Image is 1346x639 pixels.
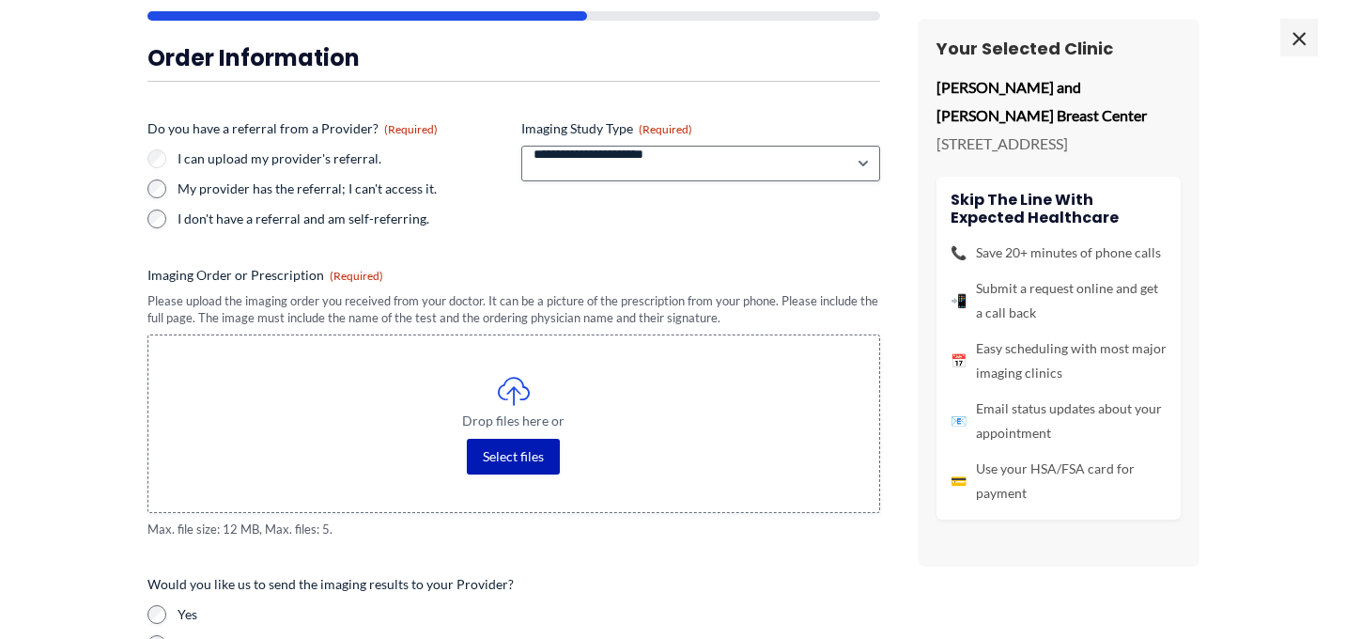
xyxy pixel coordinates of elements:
[384,122,438,136] span: (Required)
[147,119,438,138] legend: Do you have a referral from a Provider?
[467,439,560,475] button: select files, imaging order or prescription(required)
[951,336,1167,385] li: Easy scheduling with most major imaging clinics
[951,276,1167,325] li: Submit a request online and get a call back
[936,130,1181,158] p: [STREET_ADDRESS]
[951,241,1167,265] li: Save 20+ minutes of phone calls
[147,521,880,538] span: Max. file size: 12 MB, Max. files: 5.
[1280,19,1318,56] span: ×
[951,191,1167,226] h4: Skip the line with Expected Healthcare
[951,397,1167,445] li: Email status updates about your appointment
[951,409,967,433] span: 📧
[178,179,506,198] label: My provider has the referral; I can't access it.
[951,241,967,265] span: 📞
[147,575,514,594] legend: Would you like us to send the imaging results to your Provider?
[147,266,880,285] label: Imaging Order or Prescription
[186,414,842,428] span: Drop files here or
[639,122,692,136] span: (Required)
[521,119,880,138] label: Imaging Study Type
[330,269,383,283] span: (Required)
[178,149,506,168] label: I can upload my provider's referral.
[951,349,967,373] span: 📅
[147,43,880,72] h3: Order Information
[178,605,880,624] label: Yes
[178,210,506,228] label: I don't have a referral and am self-referring.
[936,38,1181,59] h3: Your Selected Clinic
[147,292,880,327] div: Please upload the imaging order you received from your doctor. It can be a picture of the prescri...
[951,457,1167,506] li: Use your HSA/FSA card for payment
[936,73,1181,129] p: [PERSON_NAME] and [PERSON_NAME] Breast Center
[951,469,967,493] span: 💳
[951,288,967,313] span: 📲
